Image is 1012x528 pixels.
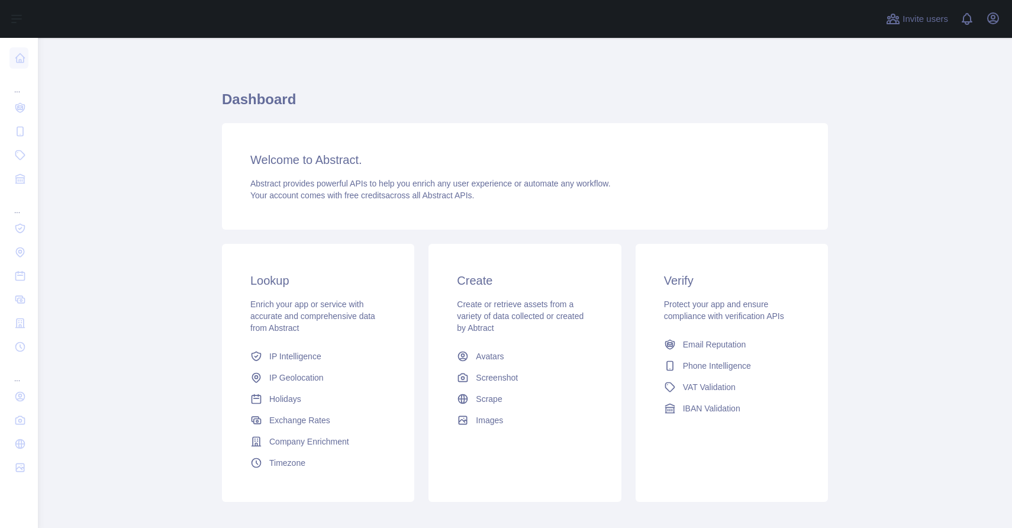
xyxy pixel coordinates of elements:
div: ... [9,192,28,215]
span: Email Reputation [683,339,746,350]
a: Phone Intelligence [659,355,804,376]
span: Create or retrieve assets from a variety of data collected or created by Abtract [457,300,584,333]
span: Enrich your app or service with accurate and comprehensive data from Abstract [250,300,375,333]
span: Holidays [269,393,301,405]
span: Invite users [903,12,948,26]
span: Timezone [269,457,305,469]
a: IP Geolocation [246,367,391,388]
a: Screenshot [452,367,597,388]
span: IP Geolocation [269,372,324,384]
a: Images [452,410,597,431]
a: Email Reputation [659,334,804,355]
a: Scrape [452,388,597,410]
a: VAT Validation [659,376,804,398]
span: Abstract provides powerful APIs to help you enrich any user experience or automate any workflow. [250,179,611,188]
span: Avatars [476,350,504,362]
div: ... [9,360,28,384]
a: IP Intelligence [246,346,391,367]
h3: Create [457,272,592,289]
span: Scrape [476,393,502,405]
button: Invite users [884,9,950,28]
span: Company Enrichment [269,436,349,447]
h3: Lookup [250,272,386,289]
span: Exchange Rates [269,414,330,426]
h3: Welcome to Abstract. [250,152,800,168]
a: Holidays [246,388,391,410]
h3: Verify [664,272,800,289]
h1: Dashboard [222,90,828,118]
a: Timezone [246,452,391,474]
span: free credits [344,191,385,200]
div: ... [9,71,28,95]
span: Screenshot [476,372,518,384]
span: IBAN Validation [683,403,740,414]
a: Exchange Rates [246,410,391,431]
span: Your account comes with across all Abstract APIs. [250,191,474,200]
span: Phone Intelligence [683,360,751,372]
a: IBAN Validation [659,398,804,419]
span: Protect your app and ensure compliance with verification APIs [664,300,784,321]
span: IP Intelligence [269,350,321,362]
a: Avatars [452,346,597,367]
a: Company Enrichment [246,431,391,452]
span: Images [476,414,503,426]
span: VAT Validation [683,381,736,393]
